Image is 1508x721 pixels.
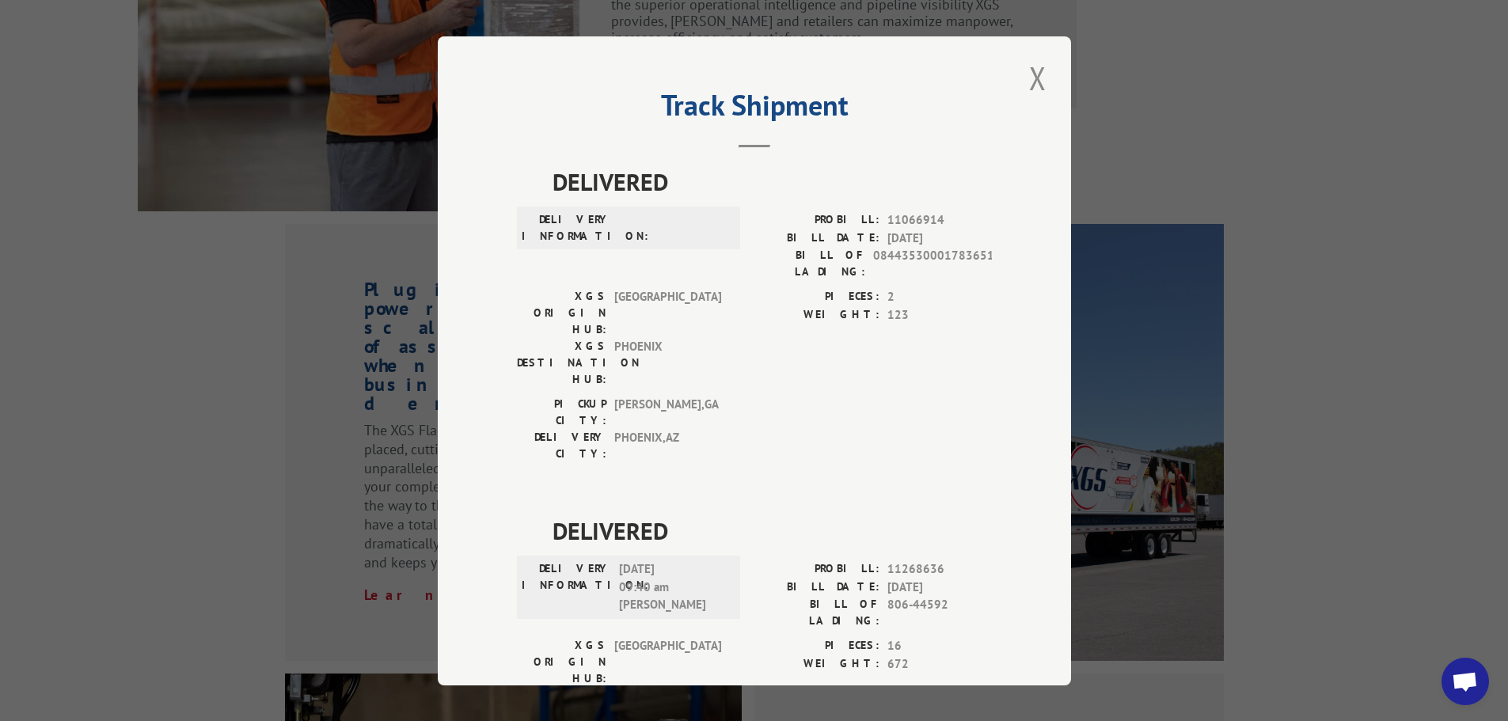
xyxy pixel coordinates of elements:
[887,305,992,324] span: 123
[754,247,865,280] label: BILL OF LADING:
[887,229,992,247] span: [DATE]
[614,288,721,338] span: [GEOGRAPHIC_DATA]
[887,596,992,629] span: 806-44592
[887,637,992,655] span: 16
[522,560,611,614] label: DELIVERY INFORMATION:
[553,164,992,199] span: DELIVERED
[522,211,611,245] label: DELIVERY INFORMATION:
[754,637,879,655] label: PIECES:
[887,655,992,673] span: 672
[754,596,879,629] label: BILL OF LADING:
[754,305,879,324] label: WEIGHT:
[754,288,879,306] label: PIECES:
[754,578,879,596] label: BILL DATE:
[873,247,992,280] span: 08443530001783651
[887,288,992,306] span: 2
[754,229,879,247] label: BILL DATE:
[517,288,606,338] label: XGS ORIGIN HUB:
[754,211,879,230] label: PROBILL:
[517,338,606,388] label: XGS DESTINATION HUB:
[614,429,721,462] span: PHOENIX , AZ
[517,637,606,687] label: XGS ORIGIN HUB:
[614,338,721,388] span: PHOENIX
[887,211,992,230] span: 11066914
[614,396,721,429] span: [PERSON_NAME] , GA
[553,513,992,548] span: DELIVERED
[614,637,721,687] span: [GEOGRAPHIC_DATA]
[517,429,606,462] label: DELIVERY CITY:
[619,560,726,614] span: [DATE] 09:40 am [PERSON_NAME]
[887,560,992,579] span: 11268636
[1442,658,1489,705] a: Open chat
[754,560,879,579] label: PROBILL:
[754,655,879,673] label: WEIGHT:
[887,578,992,596] span: [DATE]
[517,94,992,124] h2: Track Shipment
[1024,56,1051,100] button: Close modal
[517,396,606,429] label: PICKUP CITY:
